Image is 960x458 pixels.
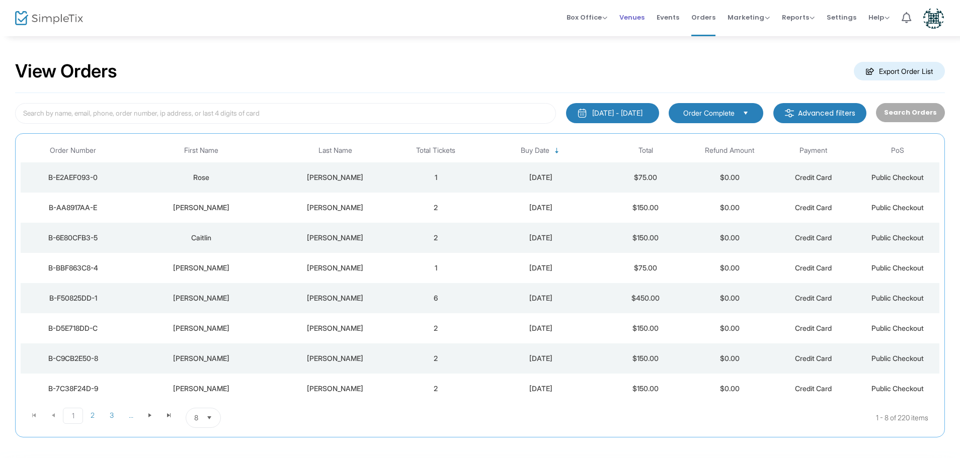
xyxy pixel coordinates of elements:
m-button: Advanced filters [773,103,866,123]
button: [DATE] - [DATE] [566,103,659,123]
h2: View Orders [15,60,117,82]
td: 2 [394,313,478,343]
span: Credit Card [795,233,832,242]
div: Caitlin [128,233,274,243]
span: Settings [827,5,856,30]
div: B-C9CB2E50-8 [23,353,123,363]
span: Credit Card [795,324,832,332]
div: B-BBF863C8-4 [23,263,123,273]
div: [DATE] - [DATE] [592,108,643,118]
span: Venues [619,5,645,30]
span: 8 [194,413,198,423]
span: Go to the last page [165,411,173,419]
td: $75.00 [604,253,688,283]
button: Select [739,108,753,119]
div: Lewis [279,203,391,213]
span: Credit Card [795,263,832,272]
span: Go to the next page [146,411,154,419]
td: 1 [394,162,478,193]
span: Credit Card [795,354,832,362]
span: Go to the last page [159,408,179,423]
td: $0.00 [688,193,772,223]
div: Guler-Ludowitz [279,172,391,182]
div: Sydney Heims [128,293,274,303]
div: 8/11/2025 [481,293,601,303]
td: $150.00 [604,193,688,223]
span: Marketing [728,13,770,22]
div: B-7C38F24D-9 [23,384,123,394]
td: $0.00 [688,313,772,343]
div: Goranson [279,353,391,363]
td: $450.00 [604,283,688,313]
td: 2 [394,193,478,223]
div: 8/11/2025 [481,384,601,394]
div: Kluesner [279,323,391,333]
span: Public Checkout [871,384,924,393]
m-button: Export Order List [854,62,945,80]
span: Page 1 [63,408,83,424]
span: First Name [184,146,218,155]
span: Page 2 [83,408,102,423]
span: Page 3 [102,408,121,423]
span: Events [657,5,679,30]
span: Box Office [567,13,607,22]
span: Last Name [318,146,352,155]
td: 1 [394,253,478,283]
td: $150.00 [604,343,688,374]
div: 8/11/2025 [481,353,601,363]
span: Buy Date [521,146,549,155]
td: $0.00 [688,253,772,283]
div: Heims [279,293,391,303]
span: Sortable [553,147,561,155]
td: $150.00 [604,374,688,404]
td: $0.00 [688,283,772,313]
th: Total [604,139,688,162]
td: 2 [394,343,478,374]
span: Go to the next page [140,408,159,423]
input: Search by name, email, phone, order number, ip address, or last 4 digits of card [15,103,556,124]
img: filter [784,108,794,118]
div: Jill [128,384,274,394]
td: $0.00 [688,223,772,253]
div: Laura [128,323,274,333]
td: $150.00 [604,223,688,253]
div: Joe [128,263,274,273]
span: Public Checkout [871,173,924,181]
td: 2 [394,223,478,253]
td: $0.00 [688,162,772,193]
td: $75.00 [604,162,688,193]
td: $0.00 [688,374,772,404]
div: Rose [128,172,274,182]
span: Credit Card [795,203,832,212]
div: Data table [21,139,939,404]
span: Credit Card [795,384,832,393]
div: B-D5E718DD-C [23,323,123,333]
td: 2 [394,374,478,404]
div: Schmitt [279,263,391,273]
span: Orders [691,5,715,30]
span: Public Checkout [871,203,924,212]
th: Refund Amount [688,139,772,162]
span: Reports [782,13,815,22]
td: $0.00 [688,343,772,374]
kendo-pager-info: 1 - 8 of 220 items [321,408,928,428]
div: 8/11/2025 [481,233,601,243]
span: Public Checkout [871,354,924,362]
span: Order Complete [683,108,735,118]
span: Public Checkout [871,263,924,272]
div: 8/11/2025 [481,172,601,182]
td: 6 [394,283,478,313]
th: Total Tickets [394,139,478,162]
span: PoS [891,146,904,155]
div: Recker [279,233,391,243]
img: monthly [577,108,587,118]
td: $150.00 [604,313,688,343]
div: Lisa [128,203,274,213]
div: Jamie [128,353,274,363]
div: 8/11/2025 [481,263,601,273]
div: B-F50825DD-1 [23,293,123,303]
span: Public Checkout [871,324,924,332]
span: Help [868,13,890,22]
div: 8/11/2025 [481,323,601,333]
span: Page 4 [121,408,140,423]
